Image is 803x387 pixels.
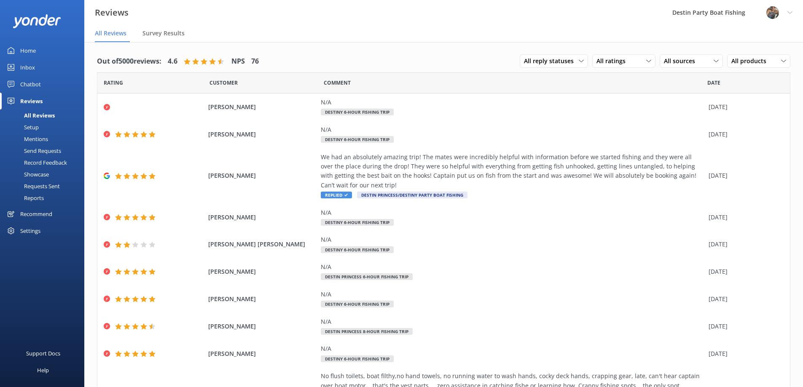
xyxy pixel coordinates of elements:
div: We had an absolutely amazing trip! The mates were incredibly helpful with information before we s... [321,152,704,190]
span: [PERSON_NAME] [208,322,317,331]
span: All sources [664,56,700,66]
div: [DATE] [709,130,779,139]
div: N/A [321,290,704,299]
h4: 76 [251,56,259,67]
span: [PERSON_NAME] [208,102,317,112]
div: Requests Sent [5,180,60,192]
div: [DATE] [709,294,779,304]
span: Question [324,79,351,87]
div: Support Docs [26,345,60,362]
div: Reviews [20,93,43,109]
div: Recommend [20,206,52,222]
span: Destiny 6-Hour Fishing Trip [321,136,394,143]
div: [DATE] [709,213,779,222]
span: [PERSON_NAME] [208,130,317,139]
div: N/A [321,262,704,272]
a: Send Requests [5,145,84,157]
span: [PERSON_NAME] [208,349,317,358]
div: [DATE] [709,102,779,112]
a: Mentions [5,133,84,145]
span: Destin Princess 6-Hour Fishing Trip [321,273,413,280]
h3: Reviews [95,6,129,19]
span: Destiny 6-Hour Fishing Trip [321,355,394,362]
div: Inbox [20,59,35,76]
span: [PERSON_NAME] [208,267,317,276]
div: Chatbot [20,76,41,93]
span: [PERSON_NAME] [208,213,317,222]
div: N/A [321,98,704,107]
div: Settings [20,222,40,239]
a: Showcase [5,168,84,180]
div: N/A [321,235,704,244]
div: N/A [321,344,704,353]
div: [DATE] [709,171,779,180]
div: N/A [321,317,704,326]
a: All Reviews [5,109,84,121]
span: [PERSON_NAME] [208,171,317,180]
span: Destin Princess 8-Hour Fishing Trip [321,328,413,335]
span: Destiny 6-Hour Fishing Trip [321,109,394,115]
div: Help [37,362,49,379]
div: Home [20,42,36,59]
div: N/A [321,125,704,134]
span: [PERSON_NAME] [208,294,317,304]
div: N/A [321,208,704,217]
div: Reports [5,192,44,204]
div: Setup [5,121,39,133]
span: Destin Princess/Destiny Party Boat Fishing [357,192,467,198]
h4: NPS [231,56,245,67]
h4: 4.6 [168,56,177,67]
div: Send Requests [5,145,61,157]
a: Setup [5,121,84,133]
span: All reply statuses [524,56,579,66]
div: [DATE] [709,349,779,358]
img: 250-1666038197.jpg [766,6,779,19]
span: Destiny 6-Hour Fishing Trip [321,246,394,253]
h4: Out of 5000 reviews: [97,56,161,67]
span: [PERSON_NAME] [PERSON_NAME] [208,240,317,249]
span: All Reviews [95,29,126,37]
div: Record Feedback [5,157,67,168]
span: All products [731,56,771,66]
div: All Reviews [5,109,55,121]
span: Date [209,79,238,87]
div: [DATE] [709,240,779,249]
div: Showcase [5,168,49,180]
div: [DATE] [709,267,779,276]
span: Destiny 6-Hour Fishing Trip [321,301,394,307]
span: All ratings [596,56,631,66]
span: Date [707,79,720,87]
span: Survey Results [142,29,185,37]
div: [DATE] [709,322,779,331]
div: Mentions [5,133,48,145]
a: Requests Sent [5,180,84,192]
span: Destiny 6-Hour Fishing Trip [321,219,394,226]
span: Replied [321,192,352,198]
a: Record Feedback [5,157,84,168]
img: yonder-white-logo.png [13,14,61,28]
a: Reports [5,192,84,204]
span: Date [104,79,123,87]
